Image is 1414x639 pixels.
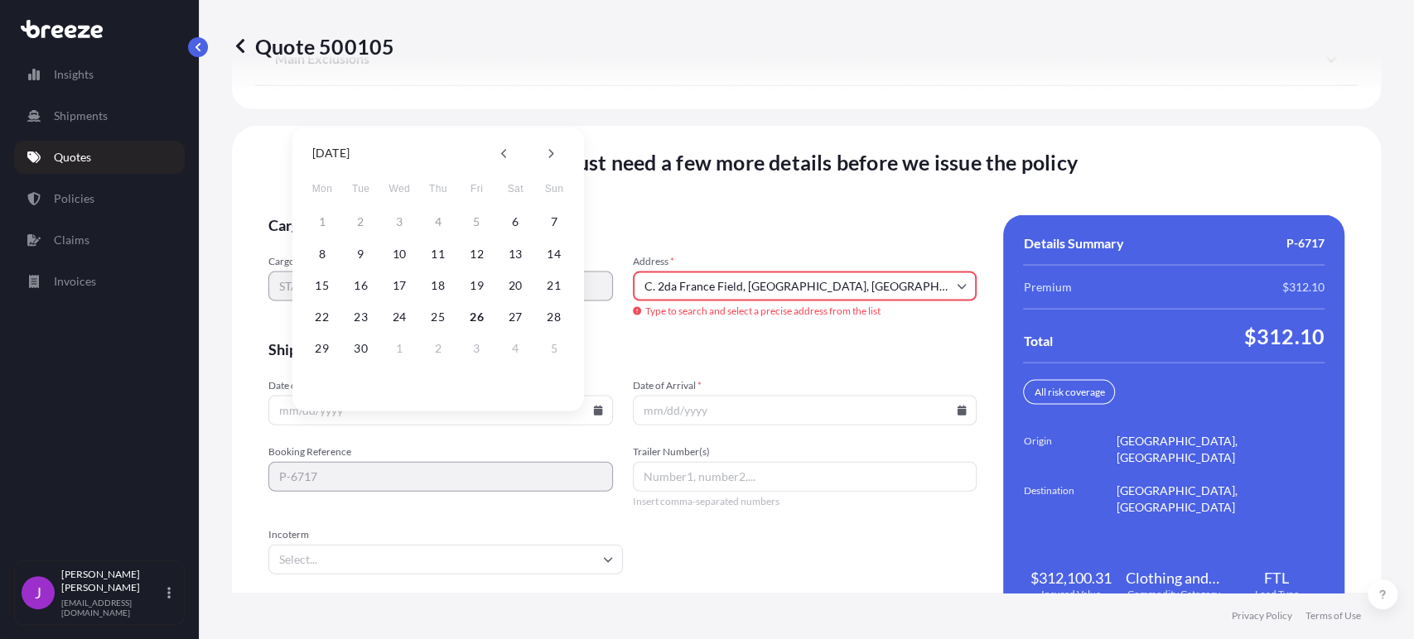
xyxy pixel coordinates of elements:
a: Terms of Use [1305,609,1361,622]
button: 22 [309,303,335,329]
span: J [35,584,41,601]
a: Claims [14,223,185,257]
span: Address [633,255,977,268]
button: 13 [502,240,528,267]
span: Saturday [500,172,530,205]
button: 30 [348,334,374,361]
button: 10 [386,240,413,267]
span: [GEOGRAPHIC_DATA], [GEOGRAPHIC_DATA] [1116,433,1325,466]
button: 2 [425,334,451,361]
input: Select... [268,545,623,574]
span: Booking Reference [268,445,613,459]
p: Shipments [54,108,108,124]
span: Cargo Owner Name [268,255,613,268]
span: $312.10 [1244,323,1325,349]
p: Invoices [54,273,96,290]
span: Type to search and select a precise address from the list [633,305,977,318]
span: Monday [307,172,337,205]
button: 12 [464,240,490,267]
button: 6 [502,209,528,235]
span: Friday [462,172,492,205]
p: Policies [54,190,94,207]
span: FTL [1264,568,1289,588]
button: 14 [541,240,567,267]
span: Sunday [539,172,569,205]
button: 23 [348,303,374,329]
a: Quotes [14,141,185,174]
span: Wednesday [384,172,414,205]
p: [EMAIL_ADDRESS][DOMAIN_NAME] [61,598,164,617]
span: Insured Value [1041,588,1101,601]
input: mm/dd/yyyy [633,396,977,425]
span: [GEOGRAPHIC_DATA], [GEOGRAPHIC_DATA] [1116,483,1325,516]
button: 24 [386,303,413,329]
button: 20 [502,271,528,298]
span: Details Summary [1023,235,1123,252]
p: Quote 500105 [232,33,394,60]
span: Tuesday [346,172,376,205]
button: 25 [425,303,451,329]
button: 27 [502,303,528,329]
span: Premium [1023,279,1071,295]
button: 1 [386,334,413,361]
span: $312.10 [1282,279,1325,295]
input: Cargo owner address [633,271,977,301]
button: 7 [541,209,567,235]
span: Insert comma-separated numbers [633,495,977,508]
button: 11 [425,240,451,267]
input: mm/dd/yyyy [268,396,613,425]
p: [PERSON_NAME] [PERSON_NAME] [61,568,164,594]
span: Date of Arrival [633,379,977,392]
p: Claims [54,232,89,248]
button: 26 [464,303,490,329]
span: Trailer Number(s) [633,445,977,459]
a: Invoices [14,265,185,298]
a: Privacy Policy [1232,609,1292,622]
span: P-6717 [1286,235,1325,252]
button: 17 [386,271,413,298]
span: Clothing and Accessories - Knitted or Crocheted [1126,568,1222,588]
span: Date of Departure [268,379,613,392]
span: $312,100.31 [1030,568,1112,588]
p: Quotes [54,149,91,166]
span: Total [1023,333,1052,349]
div: All risk coverage [1023,380,1115,405]
button: 15 [309,271,335,298]
input: Number1, number2,... [633,462,977,492]
button: 3 [464,334,490,361]
span: Cargo Owner Details [268,215,977,235]
span: Incoterm [268,528,623,541]
button: 4 [502,334,528,361]
input: Your internal reference [268,462,613,492]
span: Shipment details [268,339,977,359]
p: Insights [54,66,94,83]
span: Origin [1023,433,1116,466]
a: Shipments [14,99,185,132]
span: Destination [1023,483,1116,516]
span: Commodity Category [1127,588,1220,601]
button: 9 [348,240,374,267]
button: 29 [309,334,335,361]
button: 18 [425,271,451,298]
button: 19 [464,271,490,298]
button: 16 [348,271,374,298]
span: Thursday [423,172,453,205]
button: 5 [541,334,567,361]
span: We just need a few more details before we issue the policy [535,149,1078,175]
button: 8 [309,240,335,267]
button: 28 [541,303,567,329]
a: Insights [14,58,185,91]
span: Load Type [1255,588,1299,601]
a: Policies [14,182,185,215]
div: [DATE] [312,143,350,163]
button: 21 [541,271,567,298]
